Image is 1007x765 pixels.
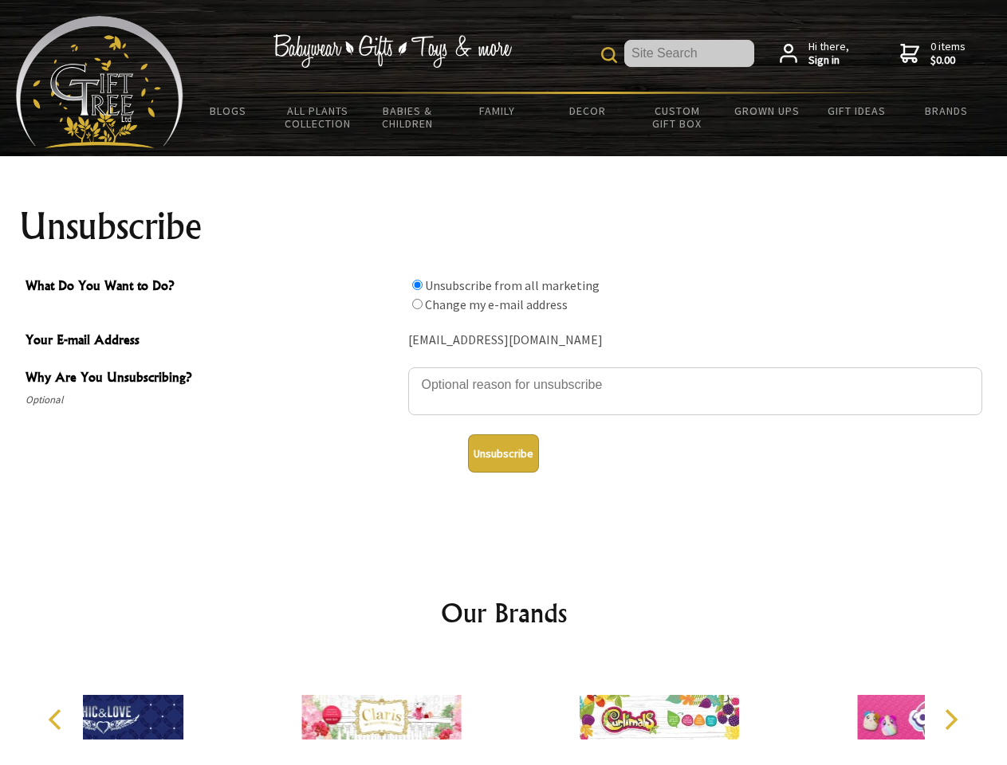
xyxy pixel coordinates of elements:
[808,53,849,68] strong: Sign in
[900,40,966,68] a: 0 items$0.00
[273,94,364,140] a: All Plants Collection
[601,47,617,63] img: product search
[902,94,992,127] a: Brands
[542,94,632,127] a: Decor
[363,94,453,140] a: Babies & Children
[780,40,849,68] a: Hi there,Sign in
[930,39,966,68] span: 0 items
[812,94,902,127] a: Gift Ideas
[624,40,754,67] input: Site Search
[453,94,543,127] a: Family
[425,296,568,312] label: Change my e-mail address
[412,299,423,309] input: What Do You Want to Do?
[408,328,982,353] div: [EMAIL_ADDRESS][DOMAIN_NAME]
[632,94,722,140] a: Custom Gift Box
[16,16,183,148] img: Babyware - Gifts - Toys and more...
[930,53,966,68] strong: $0.00
[40,702,75,737] button: Previous
[32,594,976,632] h2: Our Brands
[468,434,539,473] button: Unsubscribe
[425,277,600,293] label: Unsubscribe from all marketing
[273,34,512,68] img: Babywear - Gifts - Toys & more
[183,94,273,127] a: BLOGS
[26,367,400,390] span: Why Are You Unsubscribing?
[26,330,400,353] span: Your E-mail Address
[19,207,989,245] h1: Unsubscribe
[26,390,400,410] span: Optional
[412,280,423,290] input: What Do You Want to Do?
[722,94,812,127] a: Grown Ups
[933,702,968,737] button: Next
[408,367,982,415] textarea: Why Are You Unsubscribing?
[808,40,849,68] span: Hi there,
[26,276,400,299] span: What Do You Want to Do?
